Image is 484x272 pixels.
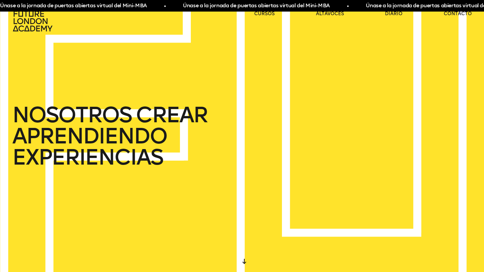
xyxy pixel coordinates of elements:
a: cursos [254,11,275,17]
font: NOSOTROS [12,102,131,128]
a: contacto [444,11,472,17]
a: diario [385,11,402,17]
font: • [347,3,349,9]
font: APRENDIENDO [12,123,167,149]
a: altavoces [316,11,344,17]
font: Únase a la jornada de puertas abiertas virtual del Mini-MBA [183,2,330,9]
font: CREAR [136,102,207,128]
font: • [164,3,166,9]
font: EXPERIENCIAS [12,144,163,170]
